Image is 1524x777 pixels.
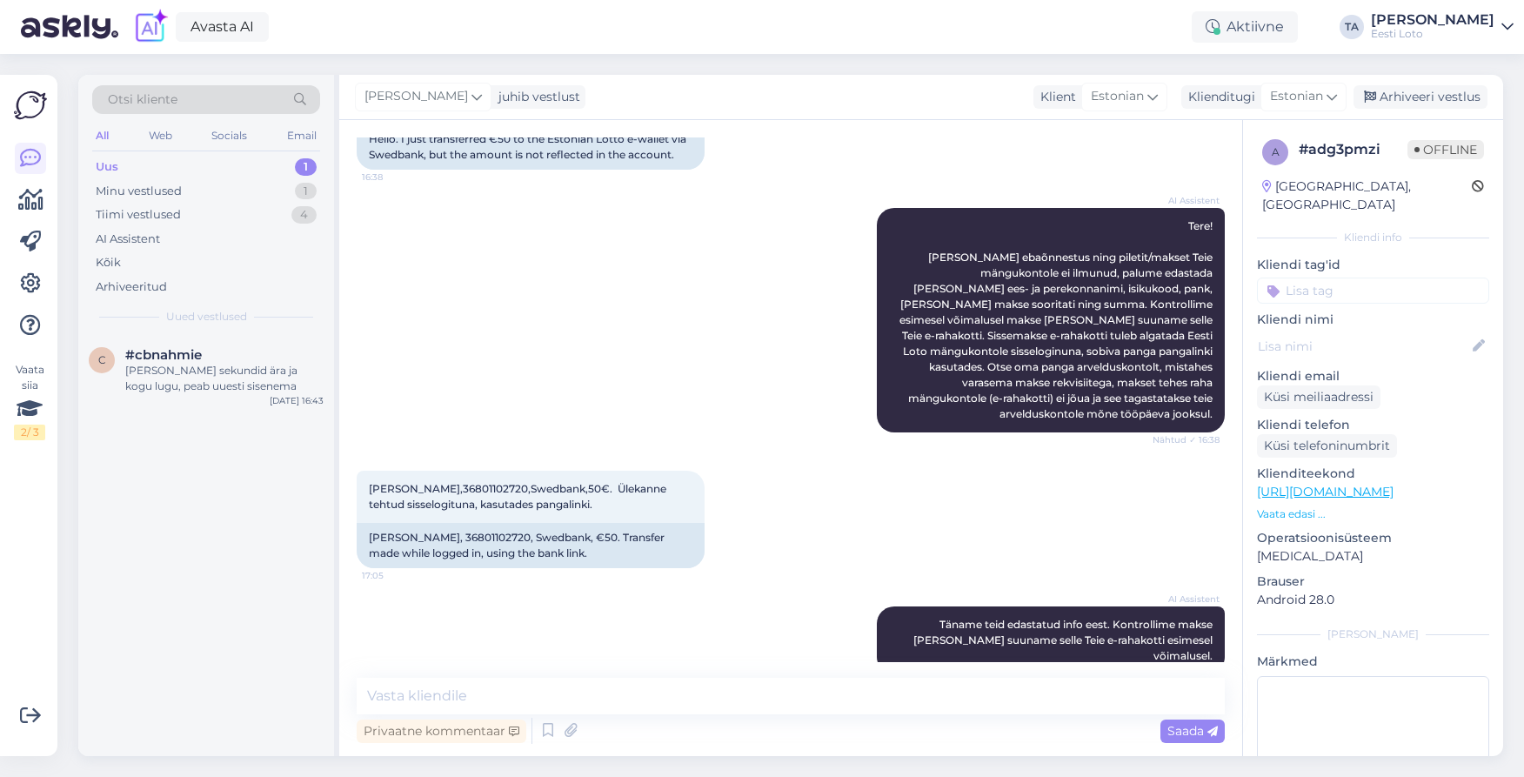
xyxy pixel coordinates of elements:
img: Askly Logo [14,89,47,122]
p: Kliendi email [1257,367,1489,385]
p: Märkmed [1257,653,1489,671]
div: AI Assistent [96,231,160,248]
span: AI Assistent [1154,194,1220,207]
img: explore-ai [132,9,169,45]
span: Saada [1167,723,1218,739]
span: 17:05 [362,569,427,582]
div: Klient [1033,88,1076,106]
div: [GEOGRAPHIC_DATA], [GEOGRAPHIC_DATA] [1262,178,1472,214]
div: Web [145,124,176,147]
div: Hello. I just transferred €50 to the Estonian Lotto e-wallet via Swedbank, but the amount is not ... [357,124,705,170]
div: Eesti Loto [1371,27,1494,41]
div: Aktiivne [1192,11,1298,43]
div: Privaatne kommentaar [357,720,526,743]
p: Kliendi nimi [1257,311,1489,329]
span: Uued vestlused [166,309,247,325]
div: 1 [295,158,317,176]
div: Socials [208,124,251,147]
div: TA [1340,15,1364,39]
span: AI Assistent [1154,593,1220,606]
a: [PERSON_NAME]Eesti Loto [1371,13,1514,41]
div: Vaata siia [14,362,45,440]
p: Klienditeekond [1257,465,1489,483]
a: [URL][DOMAIN_NAME] [1257,484,1394,499]
div: Kõik [96,254,121,271]
span: 16:38 [362,171,427,184]
div: Uus [96,158,118,176]
p: Vaata edasi ... [1257,506,1489,522]
span: Täname teid edastatud info eest. Kontrollime makse [PERSON_NAME] suuname selle Teie e-rahakotti e... [913,618,1215,662]
span: c [98,353,106,366]
div: [PERSON_NAME] [1257,626,1489,642]
div: All [92,124,112,147]
span: Estonian [1091,87,1144,106]
span: Otsi kliente [108,90,177,109]
div: [PERSON_NAME] [1371,13,1494,27]
input: Lisa nimi [1258,337,1469,356]
div: Tiimi vestlused [96,206,181,224]
span: #cbnahmie [125,347,202,363]
div: Küsi telefoninumbrit [1257,434,1397,458]
div: Küsi meiliaadressi [1257,385,1380,409]
div: 1 [295,183,317,200]
p: [MEDICAL_DATA] [1257,547,1489,566]
p: Android 28.0 [1257,591,1489,609]
span: Estonian [1270,87,1323,106]
div: Minu vestlused [96,183,182,200]
div: Arhiveeri vestlus [1354,85,1487,109]
div: juhib vestlust [491,88,580,106]
div: Kliendi info [1257,230,1489,245]
span: Nähtud ✓ 16:38 [1153,433,1220,446]
div: [PERSON_NAME], 36801102720, Swedbank, €50. Transfer made while logged in, using the bank link. [357,523,705,568]
span: [PERSON_NAME],36801102720,Swedbank,50€. Ülekanne tehtud sisselogituna, kasutades pangalinki. [369,482,669,511]
a: Avasta AI [176,12,269,42]
p: Operatsioonisüsteem [1257,529,1489,547]
span: Tere! [PERSON_NAME] ebaõnnestus ning piletit/makset Teie mängukontole ei ilmunud, palume edastada... [899,219,1215,420]
div: 2 / 3 [14,425,45,440]
div: Klienditugi [1181,88,1255,106]
span: a [1272,145,1280,158]
div: 4 [291,206,317,224]
div: [DATE] 16:43 [270,394,324,407]
p: Brauser [1257,573,1489,591]
p: Kliendi tag'id [1257,256,1489,274]
p: Kliendi telefon [1257,416,1489,434]
div: [PERSON_NAME] sekundid ära ja kogu lugu, peab uuesti sisenema [125,363,324,394]
span: [PERSON_NAME] [364,87,468,106]
div: Email [284,124,320,147]
div: # adg3pmzi [1299,139,1407,160]
span: Offline [1407,140,1484,159]
div: Arhiveeritud [96,278,167,296]
input: Lisa tag [1257,278,1489,304]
